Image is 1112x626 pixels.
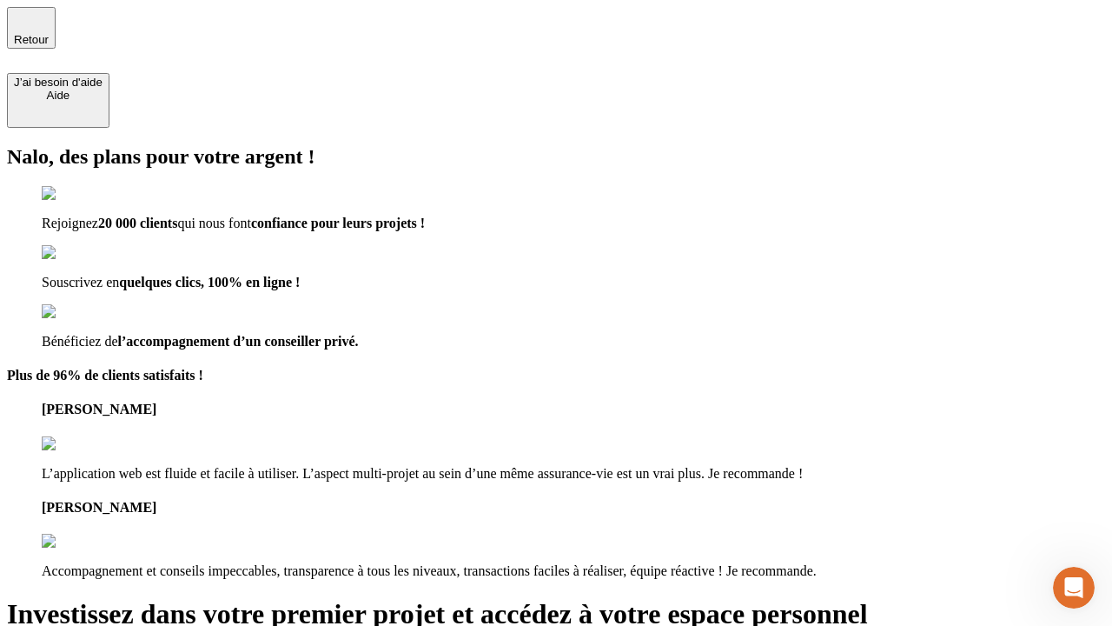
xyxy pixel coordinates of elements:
h4: [PERSON_NAME] [42,402,1105,417]
span: qui nous font [177,216,250,230]
img: reviews stars [42,534,128,549]
img: checkmark [42,245,116,261]
img: reviews stars [42,436,128,452]
span: l’accompagnement d’un conseiller privé. [118,334,359,349]
div: J’ai besoin d'aide [14,76,103,89]
p: L’application web est fluide et facile à utiliser. L’aspect multi-projet au sein d’une même assur... [42,466,1105,482]
h4: [PERSON_NAME] [42,500,1105,516]
button: Retour [7,7,56,49]
img: checkmark [42,186,116,202]
span: quelques clics, 100% en ligne ! [119,275,300,290]
span: Bénéficiez de [42,334,118,349]
div: Aide [14,89,103,102]
span: Souscrivez en [42,275,119,290]
img: checkmark [42,304,116,320]
h4: Plus de 96% de clients satisfaits ! [7,368,1105,383]
span: confiance pour leurs projets ! [251,216,425,230]
button: J’ai besoin d'aideAide [7,73,109,128]
span: 20 000 clients [98,216,178,230]
iframe: Intercom live chat [1053,567,1095,609]
span: Retour [14,33,49,46]
p: Accompagnement et conseils impeccables, transparence à tous les niveaux, transactions faciles à r... [42,563,1105,579]
span: Rejoignez [42,216,98,230]
h2: Nalo, des plans pour votre argent ! [7,145,1105,169]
